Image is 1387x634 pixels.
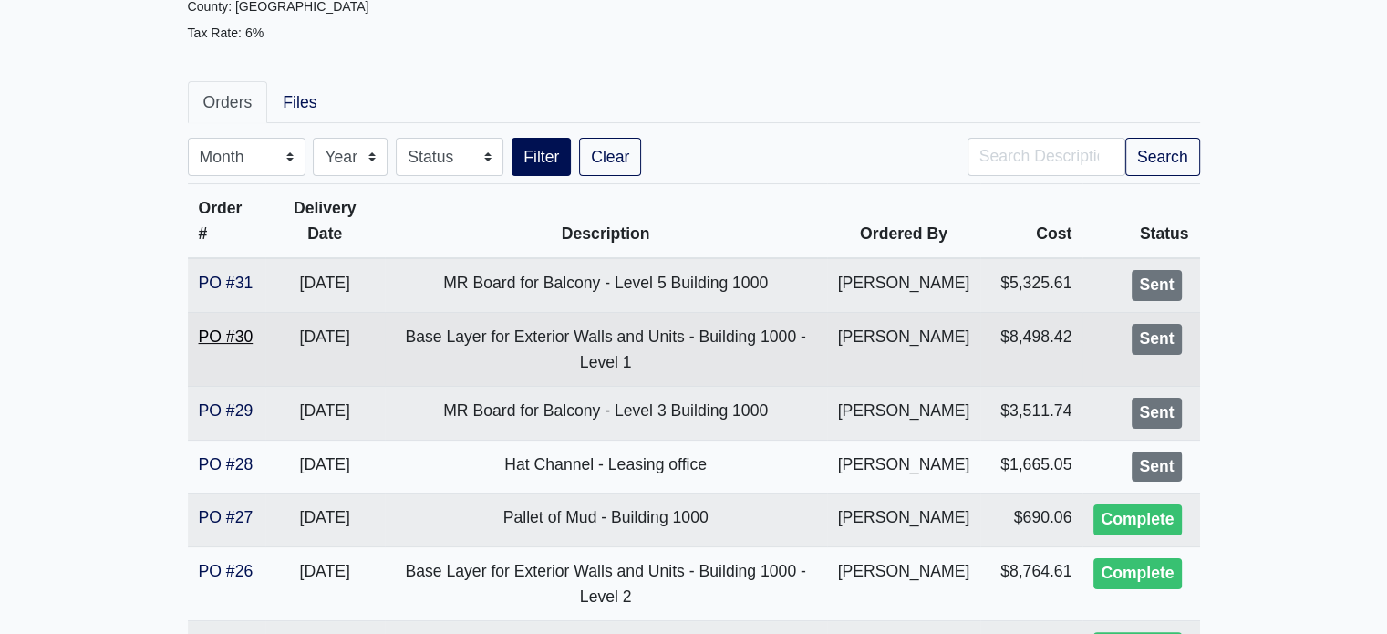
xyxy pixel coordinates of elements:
a: Orders [188,81,268,123]
td: $5,325.61 [980,258,1082,312]
td: [DATE] [265,494,385,547]
a: PO #31 [199,274,254,292]
td: $1,665.05 [980,440,1082,494]
th: Status [1082,184,1199,259]
td: Base Layer for Exterior Walls and Units - Building 1000 - Level 1 [385,312,827,386]
td: $8,764.61 [980,546,1082,620]
td: $8,498.42 [980,312,1082,386]
div: Sent [1132,270,1181,301]
div: Complete [1093,558,1181,589]
a: PO #27 [199,508,254,526]
a: PO #29 [199,401,254,420]
a: Clear [579,138,641,176]
td: [PERSON_NAME] [827,494,981,547]
td: Hat Channel - Leasing office [385,440,827,494]
th: Order # [188,184,265,259]
div: Complete [1093,504,1181,535]
td: [DATE] [265,440,385,494]
td: [PERSON_NAME] [827,546,981,620]
button: Filter [512,138,571,176]
td: [DATE] [265,258,385,312]
th: Cost [980,184,1082,259]
input: Search [968,138,1125,176]
div: Sent [1132,324,1181,355]
td: [DATE] [265,312,385,386]
td: $3,511.74 [980,387,1082,441]
th: Delivery Date [265,184,385,259]
td: MR Board for Balcony - Level 5 Building 1000 [385,258,827,312]
td: MR Board for Balcony - Level 3 Building 1000 [385,387,827,441]
td: [DATE] [265,546,385,620]
div: Sent [1132,452,1181,483]
td: Base Layer for Exterior Walls and Units - Building 1000 - Level 2 [385,546,827,620]
a: Files [267,81,332,123]
a: PO #26 [199,562,254,580]
td: [DATE] [265,387,385,441]
a: PO #28 [199,455,254,473]
td: [PERSON_NAME] [827,440,981,494]
td: $690.06 [980,494,1082,547]
a: PO #30 [199,327,254,346]
div: Sent [1132,398,1181,429]
td: [PERSON_NAME] [827,258,981,312]
th: Ordered By [827,184,981,259]
small: Tax Rate: 6% [188,26,264,40]
td: Pallet of Mud - Building 1000 [385,494,827,547]
th: Description [385,184,827,259]
button: Search [1125,138,1200,176]
td: [PERSON_NAME] [827,312,981,386]
td: [PERSON_NAME] [827,387,981,441]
